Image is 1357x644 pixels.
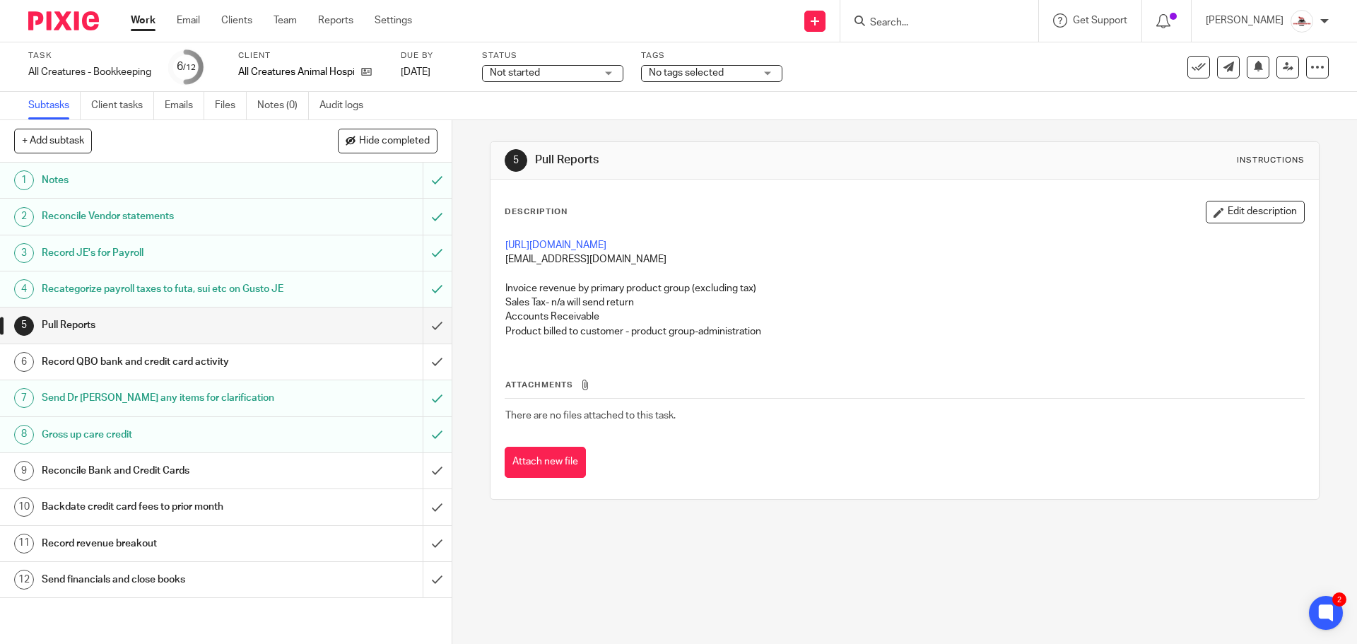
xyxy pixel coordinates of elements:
h1: Record JE's for Payroll [42,242,286,264]
label: Status [482,50,623,62]
p: All Creatures Animal Hospital [238,65,354,79]
div: 2 [1332,592,1346,607]
div: 7 [14,388,34,408]
div: 6 [14,352,34,372]
small: /12 [183,64,196,71]
input: Search [869,17,996,30]
div: 10 [14,497,34,517]
span: There are no files attached to this task. [505,411,676,421]
div: 5 [14,316,34,336]
h1: Reconcile Vendor statements [42,206,286,227]
a: Client tasks [91,92,154,119]
img: EtsyProfilePhoto.jpg [1291,10,1313,33]
div: 2 [14,207,34,227]
h1: Backdate credit card fees to prior month [42,496,286,517]
h1: Record revenue breakout [42,533,286,554]
h1: Reconcile Bank and Credit Cards [42,460,286,481]
a: Email [177,13,200,28]
a: Team [274,13,297,28]
button: Edit description [1206,201,1305,223]
a: Settings [375,13,412,28]
label: Task [28,50,151,62]
a: Notes (0) [257,92,309,119]
a: Work [131,13,155,28]
h1: Send financials and close books [42,569,286,590]
button: Attach new file [505,447,586,479]
div: 4 [14,279,34,299]
label: Client [238,50,383,62]
p: Invoice revenue by primary product group (excluding tax) [505,281,1303,295]
p: Accounts Receivable [505,310,1303,324]
p: Sales Tax- n/a will send return [505,295,1303,310]
p: Description [505,206,568,218]
label: Due by [401,50,464,62]
a: Emails [165,92,204,119]
a: Files [215,92,247,119]
a: Audit logs [319,92,374,119]
div: 12 [14,570,34,590]
div: 3 [14,243,34,263]
div: 9 [14,461,34,481]
a: Clients [221,13,252,28]
span: Not started [490,68,540,78]
h1: Pull Reports [42,315,286,336]
div: 8 [14,425,34,445]
button: Hide completed [338,129,437,153]
span: Hide completed [359,136,430,147]
h1: Recategorize payroll taxes to futa, sui etc on Gusto JE [42,279,286,300]
p: Product billed to customer - product group-administration [505,324,1303,339]
img: Pixie [28,11,99,30]
div: Instructions [1237,155,1305,166]
div: 1 [14,170,34,190]
span: No tags selected [649,68,724,78]
h1: Record QBO bank and credit card activity [42,351,286,373]
a: Reports [318,13,353,28]
a: Subtasks [28,92,81,119]
h1: Gross up care credit [42,424,286,445]
div: All Creatures - Bookkeeping [28,65,151,79]
h1: Send Dr [PERSON_NAME] any items for clarification [42,387,286,409]
a: [URL][DOMAIN_NAME] [505,240,606,250]
button: + Add subtask [14,129,92,153]
p: [PERSON_NAME] [1206,13,1283,28]
h1: Notes [42,170,286,191]
div: 5 [505,149,527,172]
span: Get Support [1073,16,1127,25]
span: [DATE] [401,67,430,77]
h1: Pull Reports [535,153,935,168]
div: 11 [14,534,34,554]
label: Tags [641,50,782,62]
span: Attachments [505,381,573,389]
div: 6 [177,59,196,75]
p: [EMAIL_ADDRESS][DOMAIN_NAME] [505,252,1303,267]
